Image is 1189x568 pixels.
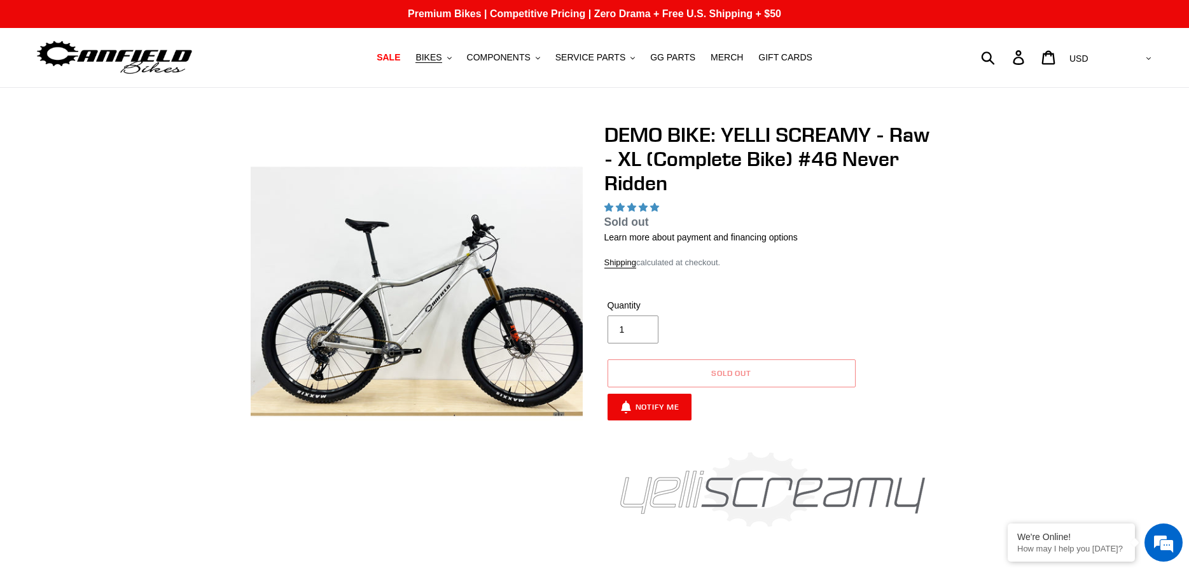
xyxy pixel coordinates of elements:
[604,202,662,212] span: 5.00 stars
[711,368,752,378] span: Sold out
[549,49,641,66] button: SERVICE PARTS
[752,49,819,66] a: GIFT CARDS
[409,49,457,66] button: BIKES
[644,49,702,66] a: GG PARTS
[35,38,194,78] img: Canfield Bikes
[604,232,798,242] a: Learn more about payment and financing options
[604,258,637,268] a: Shipping
[604,256,942,269] div: calculated at checkout.
[758,52,812,63] span: GIFT CARDS
[650,52,695,63] span: GG PARTS
[711,52,743,63] span: MERCH
[1017,544,1125,553] p: How may I help you today?
[604,123,942,196] h1: DEMO BIKE: YELLI SCREAMY - Raw - XL (Complete Bike) #46 Never Ridden
[1017,532,1125,542] div: We're Online!
[370,49,407,66] a: SALE
[461,49,546,66] button: COMPONENTS
[608,359,856,387] button: Sold out
[988,43,1020,71] input: Search
[608,299,728,312] label: Quantity
[704,49,749,66] a: MERCH
[604,216,649,228] span: Sold out
[415,52,442,63] span: BIKES
[467,52,531,63] span: COMPONENTS
[377,52,400,63] span: SALE
[555,52,625,63] span: SERVICE PARTS
[608,394,692,420] button: Notify Me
